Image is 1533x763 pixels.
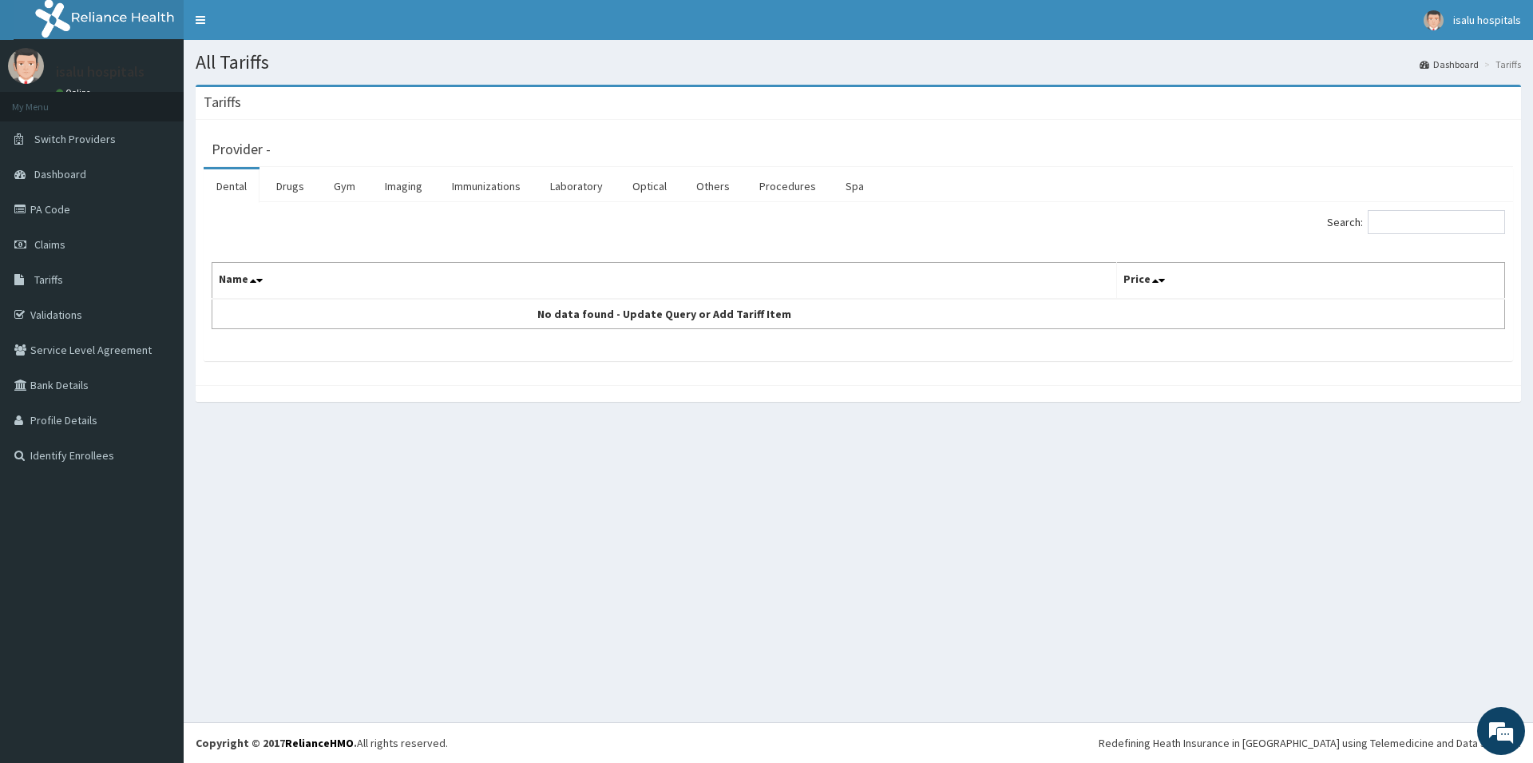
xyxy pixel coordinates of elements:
a: Online [56,87,94,98]
footer: All rights reserved. [184,722,1533,763]
strong: Copyright © 2017 . [196,736,357,750]
p: isalu hospitals [56,65,145,79]
a: Imaging [372,169,435,203]
img: User Image [8,48,44,84]
a: Dental [204,169,259,203]
span: Switch Providers [34,132,116,146]
th: Price [1117,263,1505,300]
a: Dashboard [1420,58,1479,71]
h3: Tariffs [204,95,241,109]
span: isalu hospitals [1453,13,1521,27]
h3: Provider - [212,142,271,157]
span: Claims [34,237,65,252]
a: RelianceHMO [285,736,354,750]
li: Tariffs [1480,58,1521,71]
th: Name [212,263,1117,300]
a: Gym [321,169,368,203]
a: Drugs [263,169,317,203]
td: No data found - Update Query or Add Tariff Item [212,299,1117,329]
input: Search: [1368,210,1505,234]
span: Dashboard [34,167,86,181]
a: Laboratory [537,169,616,203]
span: Tariffs [34,272,63,287]
a: Procedures [747,169,829,203]
label: Search: [1327,210,1505,234]
h1: All Tariffs [196,52,1521,73]
a: Immunizations [439,169,533,203]
a: Others [683,169,743,203]
a: Spa [833,169,877,203]
img: User Image [1424,10,1444,30]
div: Redefining Heath Insurance in [GEOGRAPHIC_DATA] using Telemedicine and Data Science! [1099,735,1521,751]
a: Optical [620,169,679,203]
